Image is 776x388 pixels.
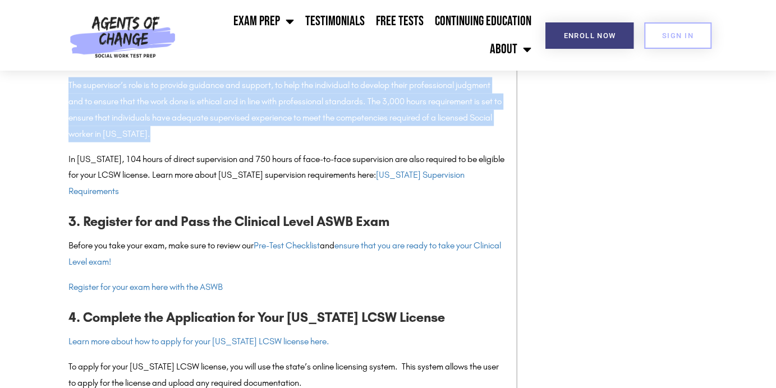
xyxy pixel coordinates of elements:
a: Learn more about how to apply for your [US_STATE] LCSW license here. [68,336,329,347]
nav: Menu [181,7,536,63]
span: Enroll Now [563,32,616,39]
a: Register for your exam here with the ASWB [68,281,223,292]
a: Testimonials [299,7,370,35]
p: Before you take your exam, make sure to review our and [68,238,505,270]
span: SIGN IN [662,32,694,39]
a: About [484,35,536,63]
p: In [US_STATE], 104 hours of direct supervision and 750 hours of face-to-face supervision are also... [68,151,505,200]
p: The supervisor’s role is to provide guidance and support, to help the individual to develop their... [68,77,505,142]
a: Continuing Education [429,7,536,35]
a: Enroll Now [545,22,633,49]
a: Free Tests [370,7,429,35]
a: SIGN IN [644,22,711,49]
a: Exam Prep [227,7,299,35]
h3: 4. Complete the Application for Your [US_STATE] LCSW License [68,307,505,328]
h3: 3. Register for and Pass the Clinical Level ASWB Exam [68,211,505,232]
a: Pre-Test Checklist [254,240,320,251]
